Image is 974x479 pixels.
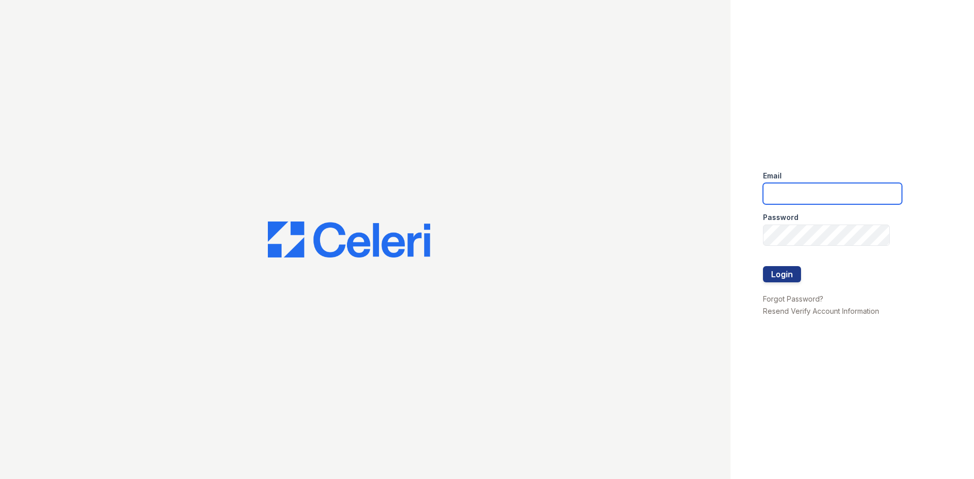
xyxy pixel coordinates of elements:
[763,307,879,315] a: Resend Verify Account Information
[763,266,801,282] button: Login
[763,294,823,303] a: Forgot Password?
[763,212,798,223] label: Password
[763,171,782,181] label: Email
[268,222,430,258] img: CE_Logo_Blue-a8612792a0a2168367f1c8372b55b34899dd931a85d93a1a3d3e32e68fde9ad4.png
